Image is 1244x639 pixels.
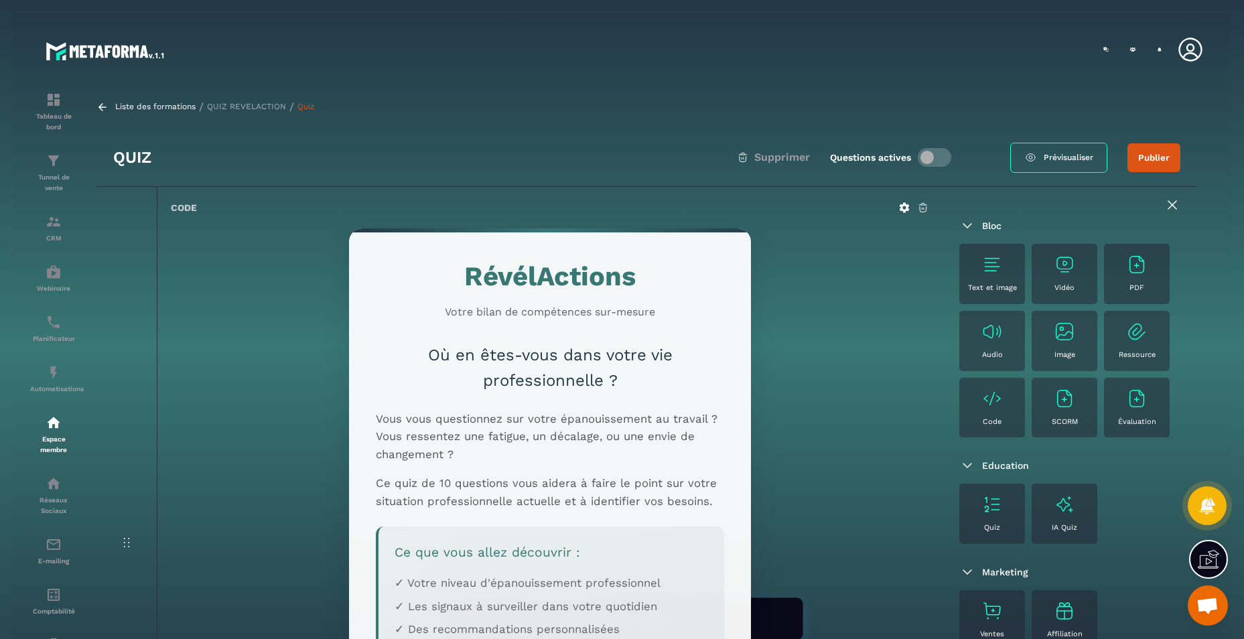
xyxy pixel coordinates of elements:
[1054,321,1075,342] img: text-image no-wra
[30,526,77,577] a: emailemailE-mailing
[46,39,166,63] img: logo
[115,100,196,113] a: Liste des formations
[1010,143,1107,173] a: Prévisualiser
[30,143,77,204] a: formationformationTunnel de vente
[30,172,77,194] p: Tunnel de vente
[1188,585,1228,626] a: Ouvrir le chat
[1129,282,1144,294] p: PDF
[984,522,1000,534] p: Quiz
[1126,388,1148,409] img: text-image no-wra
[30,254,77,304] a: automationsautomationsWebinaire
[1054,600,1075,622] img: text-image
[113,147,151,168] h3: Quiz
[376,474,724,510] p: Ce quiz de 10 questions vous aidera à faire le point sur votre situation professionnelle actuelle...
[981,321,1003,342] img: text-image no-wra
[30,204,77,254] a: formationformationCRM
[981,254,1003,275] img: text-image no-wra
[289,98,294,116] span: /
[46,537,62,553] img: email
[30,577,77,627] a: accountantaccountantComptabilité
[1119,349,1156,361] p: Ressource
[46,415,62,431] img: automations
[30,606,77,617] p: Comptabilité
[30,384,77,395] p: Automatisations
[1054,494,1075,515] img: text-image
[981,494,1003,515] img: text-image no-wra
[30,334,77,344] p: Planificateur
[30,283,77,294] p: Webinaire
[30,354,77,405] a: automationsautomationsAutomatisations
[46,264,62,280] img: automations
[30,82,77,143] a: formationformationTableau de bord
[1054,349,1075,361] p: Image
[395,597,708,616] p: ✓ Les signaux à surveiller dans votre quotidien
[754,149,810,166] span: Supprimer
[1054,388,1075,409] img: text-image no-wra
[1118,416,1156,428] p: Évaluation
[30,405,77,466] a: automationsautomationsEspace membre
[46,476,62,492] img: social-network
[1126,254,1148,275] img: text-image no-wra
[981,600,1003,622] img: text-image no-wra
[30,556,77,567] p: E-mailing
[982,218,1001,233] span: Bloc
[395,620,708,638] p: ✓ Des recommandations personnalisées
[46,92,62,108] img: formation
[171,200,197,215] h6: Code
[959,218,975,234] img: arrow-down
[830,150,911,165] label: Questions actives
[46,587,62,603] img: accountant
[968,282,1017,294] p: Text et image
[376,342,724,394] h2: Où en êtes-vous dans votre vie professionnelle ?
[1052,522,1077,534] p: IA Quiz
[959,564,975,580] img: arrow-down
[983,416,1001,428] p: Code
[1127,143,1180,172] button: Publier
[30,233,77,244] p: CRM
[376,410,724,464] p: Vous vous questionnez sur votre épanouissement au travail ? Vous ressentez une fatigue, un décala...
[1126,321,1148,342] img: text-image no-wra
[30,434,77,455] p: Espace membre
[395,543,708,563] h3: Ce que vous allez découvrir :
[30,466,77,526] a: social-networksocial-networkRéseaux Sociaux
[395,574,708,592] p: ✓ Votre niveau d'épanouissement professionnel
[207,100,286,113] a: QUIZ REVELACTION
[199,98,204,116] span: /
[1044,151,1093,164] span: Prévisualiser
[46,314,62,330] img: scheduler
[297,100,314,113] a: Quiz
[981,388,1003,409] img: text-image no-wra
[30,111,77,133] p: Tableau de bord
[46,364,62,380] img: automations
[376,303,724,321] p: Votre bilan de compétences sur-mesure
[46,214,62,230] img: formation
[1054,254,1075,275] img: text-image no-wra
[982,349,1003,361] p: Audio
[30,304,77,354] a: schedulerschedulerPlanificateur
[959,457,975,474] img: arrow-down
[376,255,724,298] h1: RévélActions
[1052,416,1078,428] p: SCORM
[982,458,1029,473] span: Education
[1054,282,1075,294] p: Vidéo
[982,565,1028,579] span: Marketing
[30,495,77,516] p: Réseaux Sociaux
[46,153,62,169] img: formation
